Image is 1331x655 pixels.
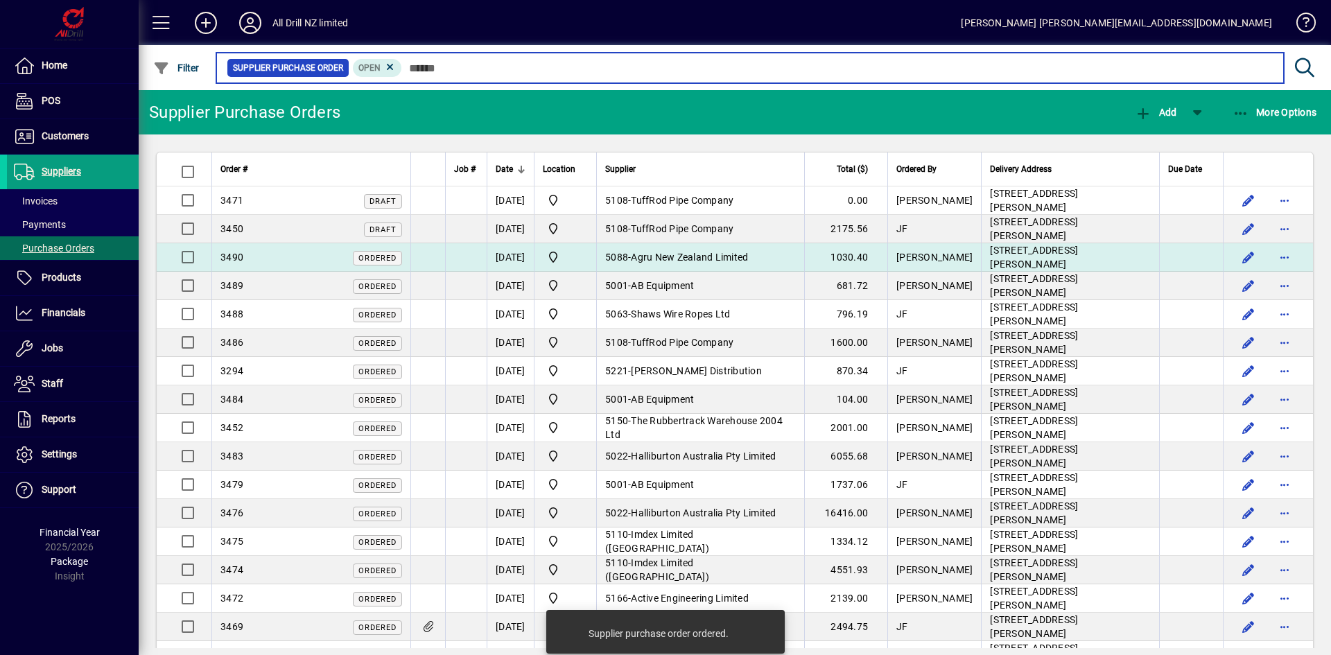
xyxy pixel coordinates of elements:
[605,161,796,177] div: Supplier
[7,402,139,437] a: Reports
[42,448,77,460] span: Settings
[605,507,628,518] span: 5022
[1233,107,1317,118] span: More Options
[7,331,139,366] a: Jobs
[220,280,243,291] span: 3489
[487,613,534,641] td: [DATE]
[1237,218,1260,240] button: Edit
[7,437,139,472] a: Settings
[631,479,694,490] span: AB Equipment
[1237,303,1260,325] button: Edit
[220,564,243,575] span: 3474
[605,557,628,568] span: 5110
[543,277,588,294] span: All Drill NZ Limited
[605,415,783,440] span: The Rubbertrack Warehouse 2004 Ltd
[543,476,588,493] span: All Drill NZ Limited
[1273,445,1296,467] button: More options
[596,584,804,613] td: -
[896,308,908,320] span: JF
[804,584,887,613] td: 2139.00
[896,479,908,490] span: JF
[14,243,94,254] span: Purchase Orders
[1237,615,1260,638] button: Edit
[51,556,88,567] span: Package
[184,10,228,35] button: Add
[220,161,247,177] span: Order #
[358,63,381,73] span: Open
[220,451,243,462] span: 3483
[804,414,887,442] td: 2001.00
[1237,530,1260,552] button: Edit
[596,556,804,584] td: -
[543,505,588,521] span: All Drill NZ Limited
[496,161,513,177] span: Date
[358,282,397,291] span: Ordered
[981,584,1159,613] td: [STREET_ADDRESS][PERSON_NAME]
[631,451,776,462] span: Halliburton Australia Pty Limited
[896,365,908,376] span: JF
[896,394,973,405] span: [PERSON_NAME]
[7,296,139,331] a: Financials
[631,394,694,405] span: AB Equipment
[220,252,243,263] span: 3490
[42,378,63,389] span: Staff
[358,254,397,263] span: Ordered
[353,59,402,77] mat-chip: Completion Status: Open
[14,195,58,207] span: Invoices
[220,479,243,490] span: 3479
[981,215,1159,243] td: [STREET_ADDRESS][PERSON_NAME]
[496,161,525,177] div: Date
[543,561,588,578] span: All Drill NZ Limited
[631,252,748,263] span: Agru New Zealand Limited
[487,556,534,584] td: [DATE]
[631,507,776,518] span: Halliburton Australia Pty Limited
[7,49,139,83] a: Home
[42,342,63,353] span: Jobs
[1273,218,1296,240] button: More options
[358,311,397,320] span: Ordered
[981,357,1159,385] td: [STREET_ADDRESS][PERSON_NAME]
[896,161,973,177] div: Ordered By
[990,161,1052,177] span: Delivery Address
[40,527,100,538] span: Financial Year
[631,593,749,604] span: Active Engineering Limited
[981,527,1159,556] td: [STREET_ADDRESS][PERSON_NAME]
[7,261,139,295] a: Products
[631,223,733,234] span: TuffRod Pipe Company
[1273,530,1296,552] button: More options
[804,300,887,329] td: 796.19
[358,623,397,632] span: Ordered
[896,451,973,462] span: [PERSON_NAME]
[358,509,397,518] span: Ordered
[631,195,733,206] span: TuffRod Pipe Company
[1273,303,1296,325] button: More options
[42,130,89,141] span: Customers
[1131,100,1180,125] button: Add
[454,161,476,177] span: Job #
[233,61,343,75] span: Supplier Purchase Order
[220,195,243,206] span: 3471
[369,197,397,206] span: Draft
[1273,473,1296,496] button: More options
[981,471,1159,499] td: [STREET_ADDRESS][PERSON_NAME]
[42,484,76,495] span: Support
[543,419,588,436] span: All Drill NZ Limited
[605,394,628,405] span: 5001
[220,161,402,177] div: Order #
[1229,100,1321,125] button: More Options
[605,252,628,263] span: 5088
[543,590,588,606] span: All Drill NZ Limited
[596,414,804,442] td: -
[7,236,139,260] a: Purchase Orders
[1237,360,1260,382] button: Edit
[487,584,534,613] td: [DATE]
[487,272,534,300] td: [DATE]
[543,306,588,322] span: All Drill NZ Limited
[804,499,887,527] td: 16416.00
[7,119,139,154] a: Customers
[981,243,1159,272] td: [STREET_ADDRESS][PERSON_NAME]
[961,12,1272,34] div: [PERSON_NAME] [PERSON_NAME][EMAIL_ADDRESS][DOMAIN_NAME]
[981,272,1159,300] td: [STREET_ADDRESS][PERSON_NAME]
[7,189,139,213] a: Invoices
[220,308,243,320] span: 3488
